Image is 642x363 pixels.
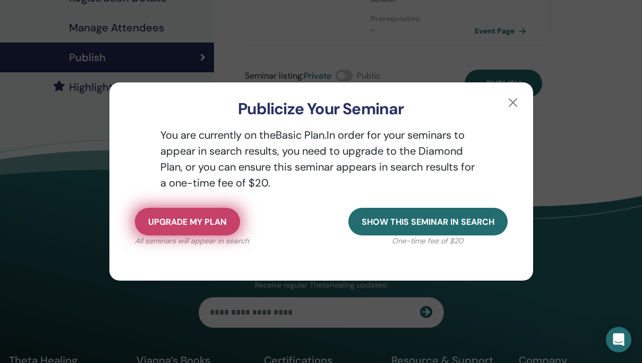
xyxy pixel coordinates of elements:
[148,216,227,227] span: Upgrade my plan
[348,208,508,235] button: Show this seminar in search
[135,235,249,247] p: All seminars will appear in search
[606,327,631,352] div: Open Intercom Messenger
[126,99,516,119] h3: Publicize Your Seminar
[348,235,508,247] p: One-time fee of $20
[135,127,508,191] p: You are currently on the Basic Plan. In order for your seminars to appear in search results, you ...
[362,216,494,227] span: Show this seminar in search
[135,208,240,235] button: Upgrade my plan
